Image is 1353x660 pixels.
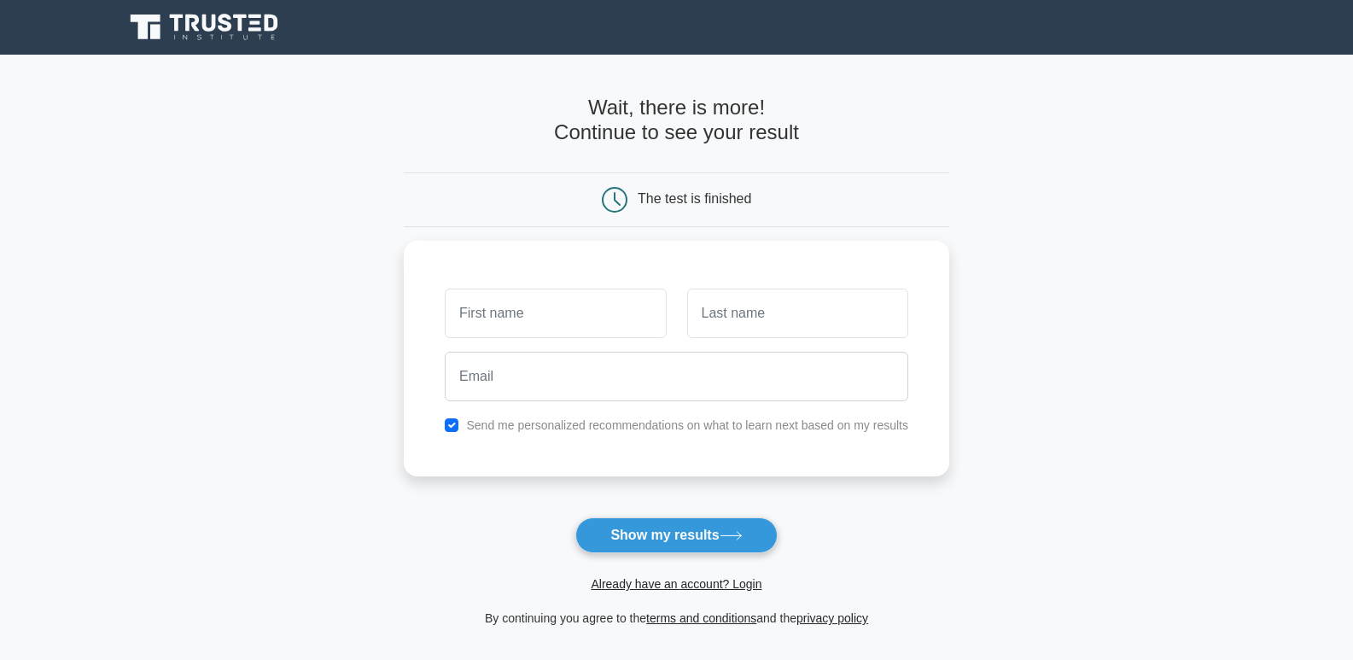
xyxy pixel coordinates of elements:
div: By continuing you agree to the and the [394,608,959,628]
input: Email [445,352,908,401]
a: terms and conditions [646,611,756,625]
label: Send me personalized recommendations on what to learn next based on my results [466,418,908,432]
a: Already have an account? Login [591,577,761,591]
div: The test is finished [638,191,751,206]
a: privacy policy [796,611,868,625]
h4: Wait, there is more! Continue to see your result [404,96,949,145]
input: First name [445,289,666,338]
input: Last name [687,289,908,338]
button: Show my results [575,517,777,553]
